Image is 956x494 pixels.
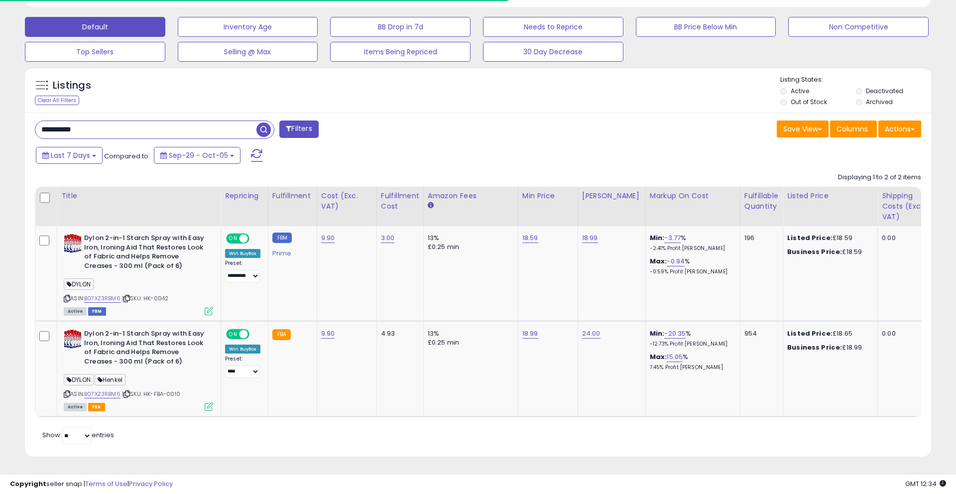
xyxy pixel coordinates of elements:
div: Fulfillment [272,191,313,201]
button: Inventory Age [178,17,318,37]
b: Max: [650,352,667,362]
span: All listings currently available for purchase on Amazon [64,307,87,316]
div: ASIN: [64,329,213,410]
img: 51ovphOamtL._SL40_.jpg [64,234,82,253]
small: FBA [272,329,291,340]
div: £18.99 [787,343,870,352]
div: £0.25 min [428,338,510,347]
span: All listings currently available for purchase on Amazon [64,403,87,411]
div: Preset: [225,356,260,378]
a: -3.77 [664,233,681,243]
b: Dylon 2-in-1 Starch Spray with Easy Iron, Ironing Aid That Restores Look of Fabric and Helps Remo... [84,234,205,273]
span: Last 7 Days [51,150,90,160]
a: -20.35 [664,329,686,339]
span: OFF [248,235,264,243]
a: Privacy Policy [129,479,173,489]
div: 4.93 [381,329,416,338]
div: Prime [272,246,309,257]
p: -2.41% Profit [PERSON_NAME] [650,245,732,252]
small: FBM [272,233,292,243]
div: Cost (Exc. VAT) [321,191,372,212]
button: Save View [777,121,829,137]
b: Dylon 2-in-1 Starch Spray with Easy Iron, Ironing Aid That Restores Look of Fabric and Helps Remo... [84,329,205,369]
div: % [650,329,732,348]
th: The percentage added to the cost of goods (COGS) that forms the calculator for Min & Max prices. [645,187,740,226]
div: % [650,257,732,275]
label: Out of Stock [791,98,827,106]
span: ON [227,330,239,339]
div: Win BuyBox [225,249,260,258]
b: Min: [650,329,665,338]
a: 9.90 [321,233,335,243]
span: | SKU: HK-0042 [122,294,168,302]
span: OFF [248,330,264,339]
b: Listed Price: [787,329,833,338]
small: Amazon Fees. [428,201,434,210]
button: Filters [279,121,318,138]
p: Listing States: [780,75,931,85]
button: BB Drop in 7d [330,17,471,37]
span: 2025-10-13 12:34 GMT [905,479,946,489]
b: Max: [650,256,667,266]
div: ASIN: [64,234,213,314]
b: Business Price: [787,343,842,352]
div: Preset: [225,260,260,282]
div: 13% [428,329,510,338]
a: 18.59 [522,233,538,243]
div: seller snap | | [10,480,173,489]
a: B07XZ3RBM6 [84,294,120,303]
p: -12.73% Profit [PERSON_NAME] [650,341,732,348]
div: [PERSON_NAME] [582,191,641,201]
div: Min Price [522,191,574,201]
b: Listed Price: [787,233,833,243]
a: 24.00 [582,329,600,339]
div: Markup on Cost [650,191,736,201]
span: Henkel [95,374,125,385]
button: 30 Day Decrease [483,42,623,62]
p: 7.45% Profit [PERSON_NAME] [650,364,732,371]
div: Title [61,191,217,201]
b: Min: [650,233,665,243]
label: Deactivated [866,87,903,95]
div: Fulfillment Cost [381,191,419,212]
div: Listed Price [787,191,873,201]
a: 15.05 [667,352,683,362]
a: Terms of Use [85,479,127,489]
div: Fulfillable Quantity [744,191,779,212]
b: Business Price: [787,247,842,256]
button: Sep-29 - Oct-05 [154,147,240,164]
button: Last 7 Days [36,147,103,164]
button: Top Sellers [25,42,165,62]
a: -0.94 [667,256,685,266]
div: Win BuyBox [225,345,260,354]
div: 0.00 [882,329,930,338]
strong: Copyright [10,479,46,489]
span: DYLON [64,278,94,290]
span: Columns [836,124,868,134]
span: Sep-29 - Oct-05 [169,150,228,160]
span: | SKU: HK-FBA-0010 [122,390,180,398]
button: Non Competitive [788,17,929,37]
p: -0.59% Profit [PERSON_NAME] [650,268,732,275]
a: 9.90 [321,329,335,339]
button: Columns [830,121,877,137]
h5: Listings [53,79,91,93]
button: Needs to Reprice [483,17,623,37]
button: Selling @ Max [178,42,318,62]
label: Active [791,87,809,95]
a: 18.99 [582,233,598,243]
div: 0.00 [882,234,930,243]
div: £0.25 min [428,243,510,251]
div: 954 [744,329,775,338]
span: FBM [88,307,106,316]
div: Shipping Costs (Exc. VAT) [882,191,933,222]
span: DYLON [64,374,94,385]
span: Compared to: [104,151,150,161]
img: 51ovphOamtL._SL40_.jpg [64,329,82,349]
span: FBA [88,403,105,411]
button: Default [25,17,165,37]
div: 13% [428,234,510,243]
span: ON [227,235,239,243]
div: % [650,234,732,252]
button: Items Being Repriced [330,42,471,62]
